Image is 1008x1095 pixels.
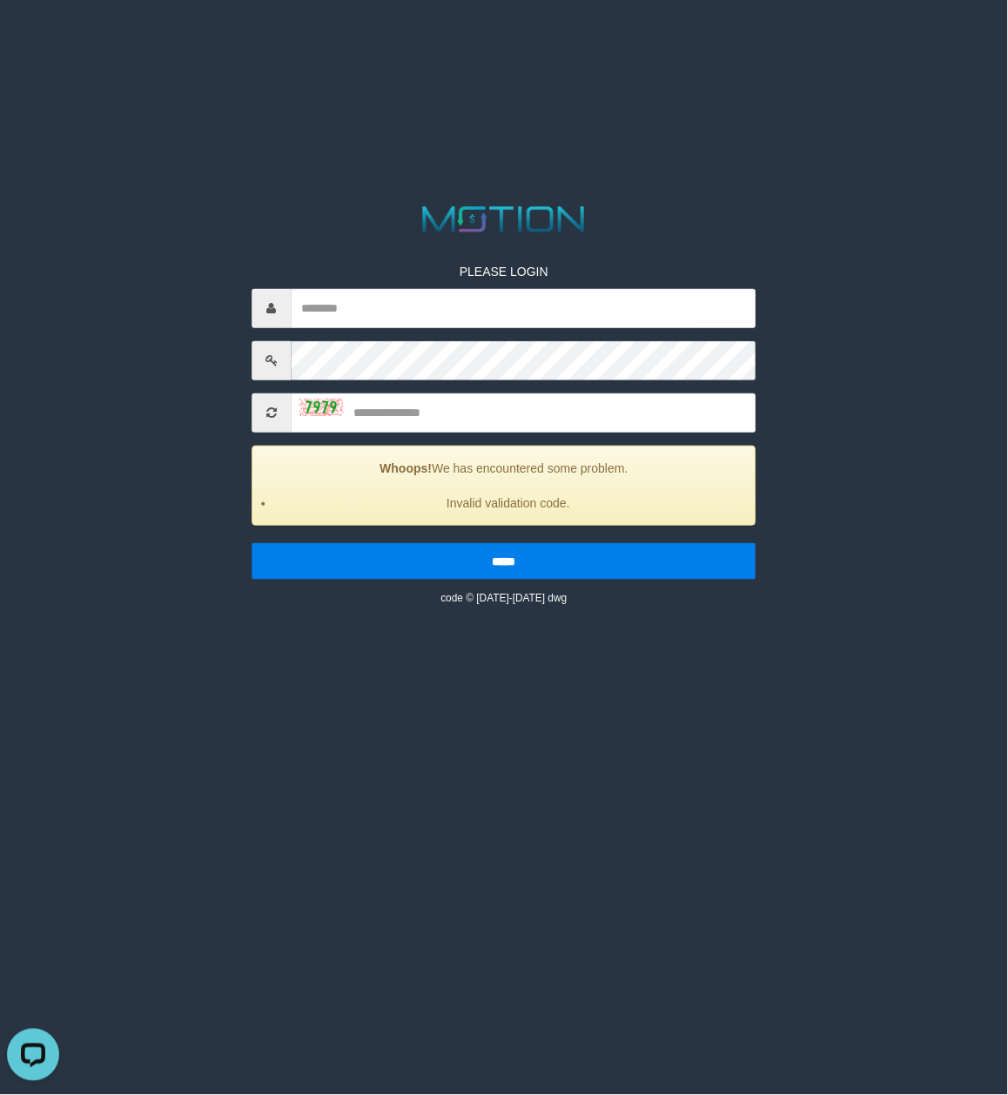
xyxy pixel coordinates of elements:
li: Invalid validation code. [274,494,742,512]
small: code © [DATE]-[DATE] dwg [440,592,567,604]
div: We has encountered some problem. [252,446,756,526]
img: MOTION_logo.png [416,202,593,237]
img: captcha [299,399,343,416]
p: PLEASE LOGIN [252,263,756,280]
button: Open LiveChat chat widget [7,7,59,59]
strong: Whoops! [380,461,432,475]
